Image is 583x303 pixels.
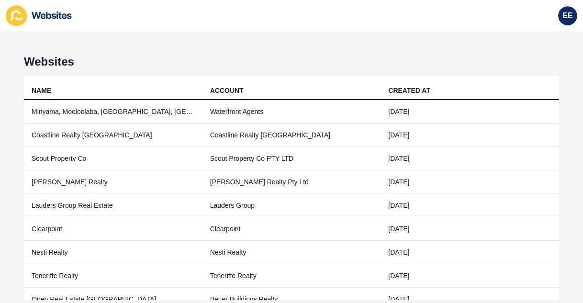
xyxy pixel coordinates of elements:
[24,217,202,241] td: Clearpoint
[202,147,381,170] td: Scout Property Co PTY LTD
[24,55,559,68] h1: Websites
[24,147,202,170] td: Scout Property Co
[202,123,381,147] td: Coastline Realty [GEOGRAPHIC_DATA]
[381,217,559,241] td: [DATE]
[24,241,202,264] td: Nesti Realty
[202,241,381,264] td: Nesti Realty
[32,86,51,95] div: NAME
[202,264,381,288] td: Teneriffe Realty
[24,264,202,288] td: Teneriffe Realty
[202,100,381,123] td: Waterfront Agents
[202,170,381,194] td: [PERSON_NAME] Realty Pty Ltd
[388,86,430,95] div: CREATED AT
[24,100,202,123] td: Minyama, Mooloolaba, [GEOGRAPHIC_DATA], [GEOGRAPHIC_DATA], [GEOGRAPHIC_DATA], Real Estate
[562,11,572,21] span: EE
[381,264,559,288] td: [DATE]
[210,86,244,95] div: ACCOUNT
[381,147,559,170] td: [DATE]
[381,123,559,147] td: [DATE]
[381,100,559,123] td: [DATE]
[381,241,559,264] td: [DATE]
[202,217,381,241] td: Clearpoint
[381,170,559,194] td: [DATE]
[202,194,381,217] td: Lauders Group
[24,170,202,194] td: [PERSON_NAME] Realty
[24,123,202,147] td: Coastline Realty [GEOGRAPHIC_DATA]
[381,194,559,217] td: [DATE]
[24,194,202,217] td: Lauders Group Real Estate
